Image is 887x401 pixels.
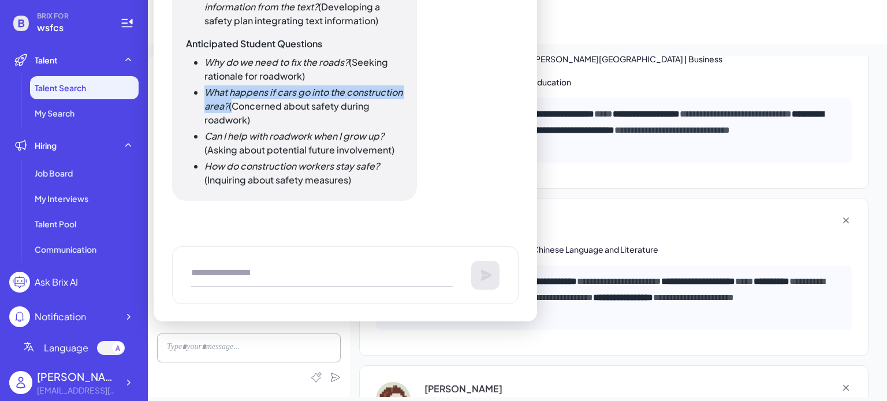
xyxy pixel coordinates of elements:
div: freichdelapp@wsfcs.k12.nc.us [37,384,118,396]
span: Hiring [35,140,57,151]
span: Job Board [35,167,73,179]
span: Communication [35,243,96,255]
div: [PERSON_NAME] [424,382,502,396]
span: Talent Pool [35,218,76,230]
span: My Search [35,107,74,119]
span: [GEOGRAPHIC_DATA] -[PERSON_NAME][GEOGRAPHIC_DATA] | Business [443,53,722,65]
span: [GEOGRAPHIC_DATA] | Chinese Language and Literature [443,243,658,256]
span: BRIX FOR [37,12,106,21]
div: Ask Brix AI [35,275,78,289]
span: wsfcs [37,21,106,35]
span: My Interviews [35,193,88,204]
div: delapp [37,369,118,384]
span: Talent Search [35,82,86,93]
span: Talent [35,54,58,66]
img: user_logo.png [9,371,32,394]
div: Notification [35,310,86,324]
span: Language [44,341,88,355]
